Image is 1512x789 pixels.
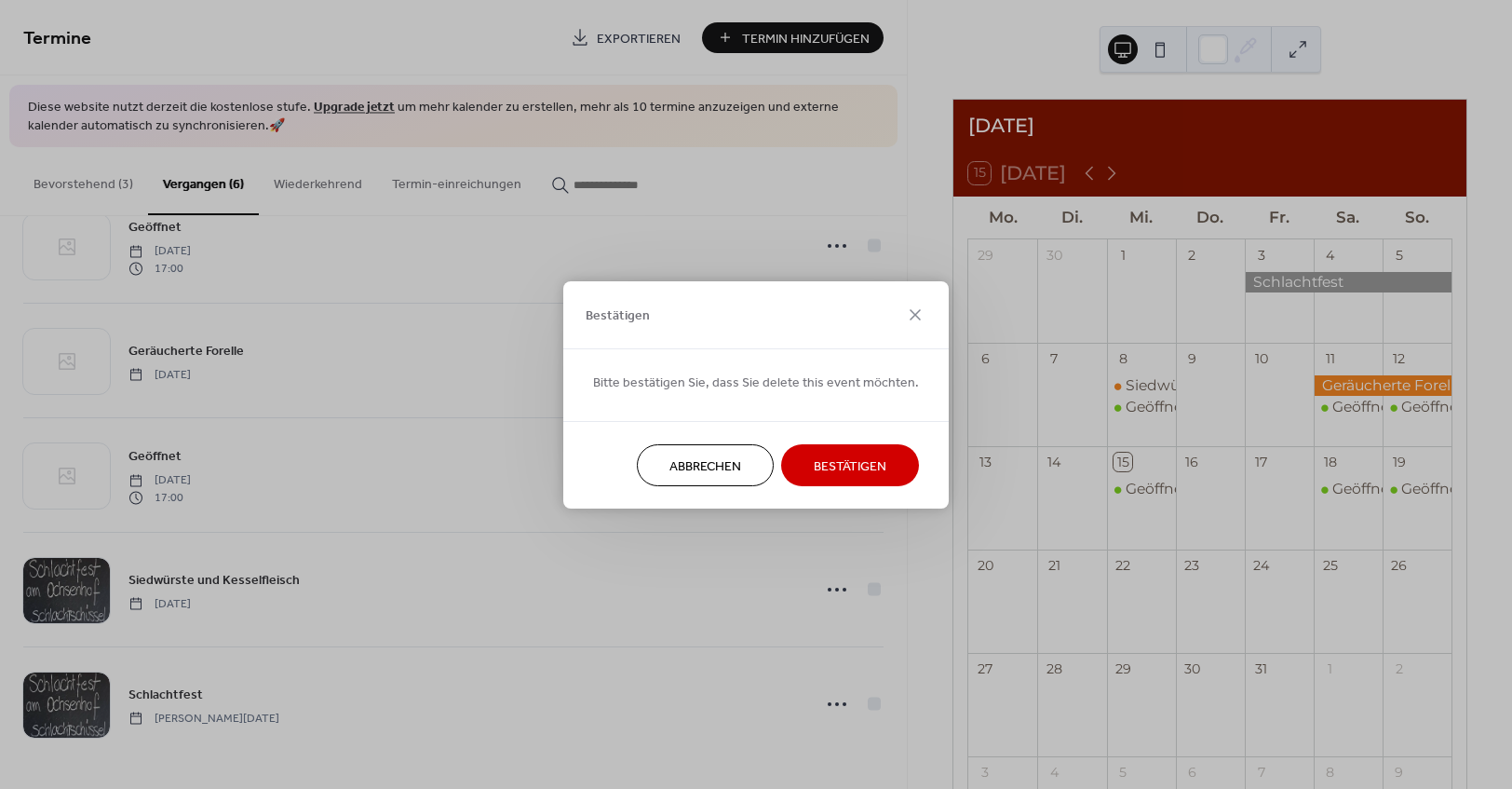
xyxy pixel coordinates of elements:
[637,444,774,486] button: Abbrechen
[781,444,919,486] button: Bestätigen
[814,456,886,476] span: Bestätigen
[586,306,650,326] span: Bestätigen
[669,456,741,476] span: Abbrechen
[593,373,919,392] span: Bitte bestätigen Sie, dass Sie delete this event möchten.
